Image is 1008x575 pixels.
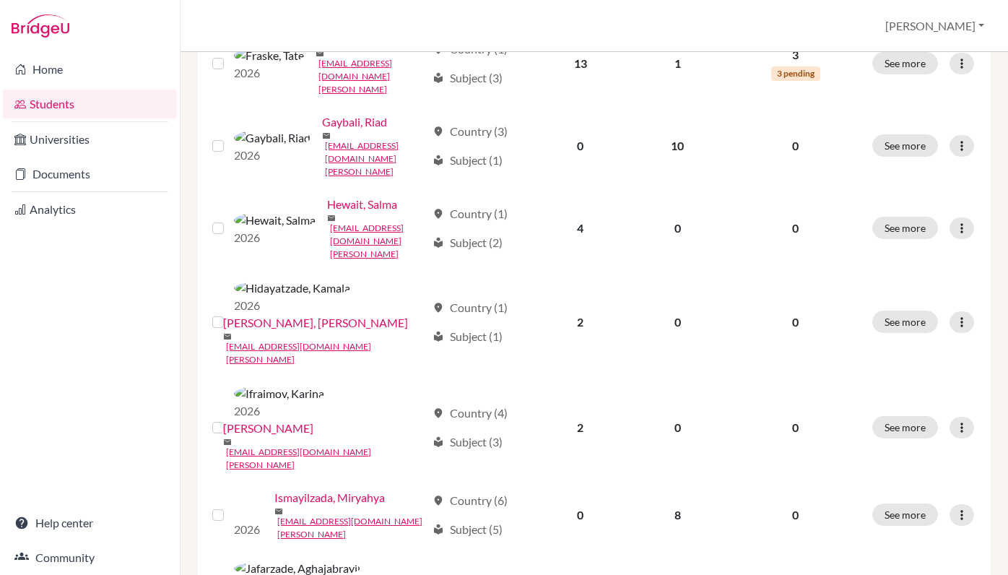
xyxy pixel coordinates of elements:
a: [EMAIL_ADDRESS][DOMAIN_NAME][PERSON_NAME] [226,446,426,472]
a: [PERSON_NAME], [PERSON_NAME] [223,314,408,332]
button: See more [872,217,938,239]
td: 0 [627,187,727,269]
td: 0 [627,375,727,480]
span: location_on [433,208,444,220]
td: 1 [627,22,727,105]
td: 2 [533,269,627,375]
button: See more [872,134,938,157]
td: 4 [533,187,627,269]
a: [EMAIL_ADDRESS][DOMAIN_NAME][PERSON_NAME] [325,139,426,178]
span: mail [223,543,232,552]
p: 2026 [234,229,316,246]
span: local_library [433,155,444,166]
a: Ismayilzada, Miryahya [223,525,334,542]
span: location_on [433,126,444,137]
a: [PERSON_NAME] [223,420,313,437]
span: location_on [433,513,444,524]
div: Country (4) [433,405,508,422]
span: local_library [433,331,444,342]
div: Subject (3) [433,69,503,87]
div: Subject (2) [433,234,503,251]
p: 3 [736,46,855,64]
button: See more [872,311,938,333]
a: Students [3,90,177,118]
img: Ismayilzada, Miryahya [234,490,356,508]
div: Subject (3) [433,433,503,451]
div: Subject (1) [433,328,503,345]
td: 0 [627,269,727,375]
span: local_library [433,542,444,553]
td: 13 [533,22,627,105]
a: Hewait, Salma [327,196,397,213]
button: [PERSON_NAME] [879,12,991,40]
span: local_library [433,72,444,84]
p: 2026 [234,297,350,314]
td: 10 [627,105,727,187]
td: 0 [533,105,627,187]
img: Bridge-U [12,14,69,38]
span: mail [223,438,232,446]
span: location_on [433,43,444,55]
div: Country (1) [433,299,508,316]
a: Community [3,543,177,572]
div: Subject (1) [433,152,503,169]
span: mail [316,49,324,58]
p: 2026 [234,508,356,525]
a: [EMAIL_ADDRESS][DOMAIN_NAME][PERSON_NAME] [318,57,426,96]
span: local_library [433,237,444,248]
span: mail [322,131,331,140]
img: Gaybali, Riad [234,129,310,147]
p: 0 [736,137,855,155]
a: [EMAIL_ADDRESS][DOMAIN_NAME][PERSON_NAME] [330,222,426,261]
button: See more [872,416,938,438]
p: 2026 [234,402,324,420]
img: Hewait, Salma [234,212,316,229]
p: 0 [736,419,855,436]
span: location_on [433,302,444,314]
button: See more [872,522,938,544]
a: [EMAIL_ADDRESS][DOMAIN_NAME][PERSON_NAME] [226,340,426,366]
div: Country (6) [433,510,508,527]
a: Gaybali, Riad [322,113,387,131]
div: Country (3) [433,123,508,140]
div: Subject (5) [433,539,503,556]
p: 2026 [234,64,304,82]
a: Analytics [3,195,177,224]
p: 0 [736,220,855,237]
span: location_on [433,407,444,419]
button: See more [872,52,938,74]
p: 0 [736,524,855,542]
span: mail [223,332,232,341]
a: Universities [3,125,177,154]
a: Home [3,55,177,84]
div: Country (1) [433,205,508,222]
p: 0 [736,314,855,331]
span: local_library [433,436,444,448]
img: Ifraimov, Karina [234,385,324,402]
img: Fraske, Tate [234,47,304,64]
span: 3 pending [771,66,820,81]
a: Documents [3,160,177,189]
img: Hidayatzade, Kamala [234,280,350,297]
span: mail [327,214,336,222]
a: Help center [3,509,177,537]
p: 2026 [234,147,310,164]
td: 2 [533,375,627,480]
